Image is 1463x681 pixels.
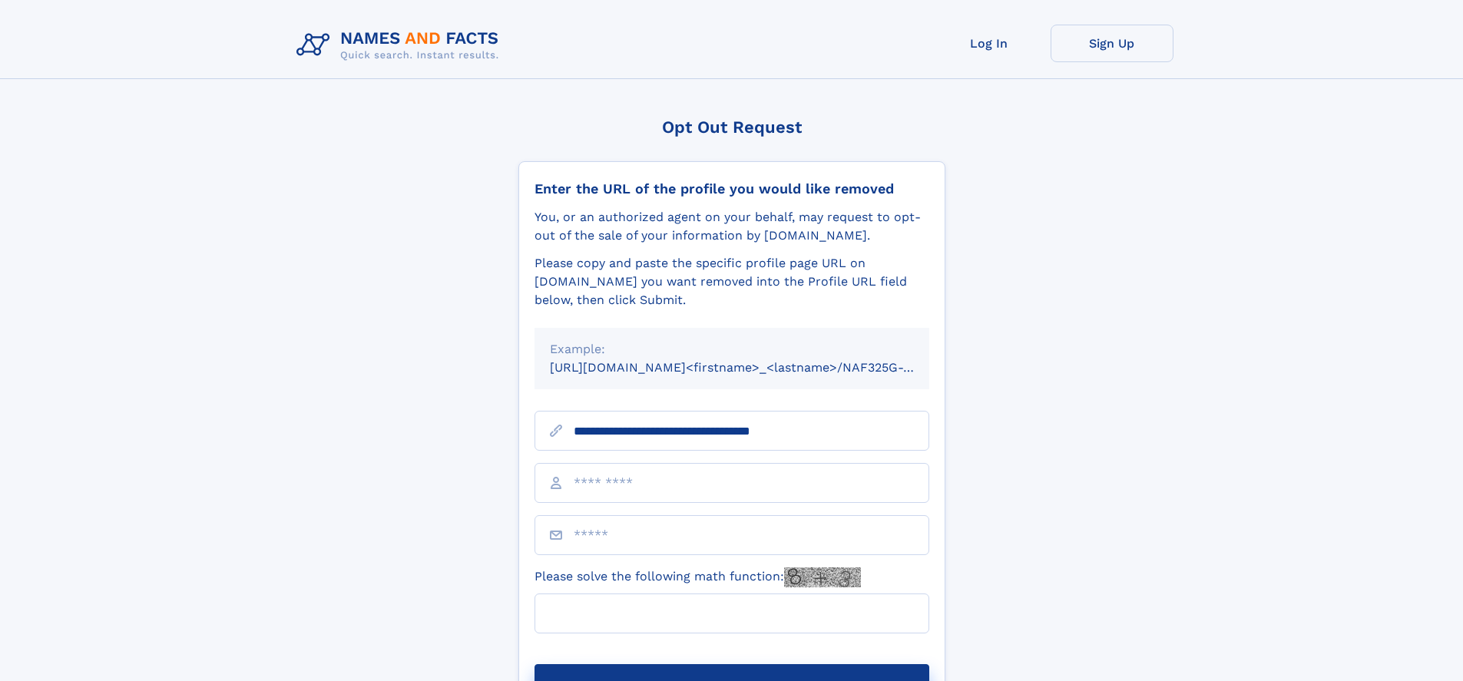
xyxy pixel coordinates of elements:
label: Please solve the following math function: [535,567,861,587]
a: Log In [928,25,1051,62]
img: Logo Names and Facts [290,25,511,66]
div: You, or an authorized agent on your behalf, may request to opt-out of the sale of your informatio... [535,208,929,245]
small: [URL][DOMAIN_NAME]<firstname>_<lastname>/NAF325G-xxxxxxxx [550,360,958,375]
a: Sign Up [1051,25,1173,62]
div: Please copy and paste the specific profile page URL on [DOMAIN_NAME] you want removed into the Pr... [535,254,929,309]
div: Opt Out Request [518,117,945,137]
div: Example: [550,340,914,359]
div: Enter the URL of the profile you would like removed [535,180,929,197]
